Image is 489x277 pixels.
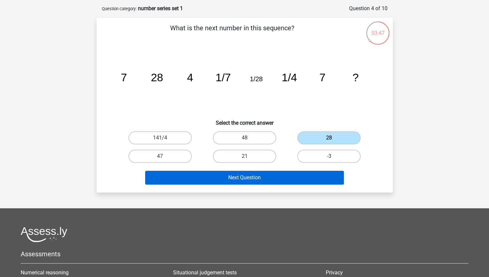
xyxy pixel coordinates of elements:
[107,23,358,43] p: What is the next number in this sequence?
[297,150,361,163] label: -3
[250,75,262,83] tspan: 1/28
[145,171,344,185] button: Next Question
[151,71,163,84] tspan: 28
[349,5,388,13] div: Question 4 of 10
[213,150,276,163] label: 21
[319,71,325,84] tspan: 7
[215,71,231,84] tspan: 1/7
[102,6,137,11] small: Question category:
[213,131,276,144] label: 48
[281,71,297,84] tspan: 1/4
[21,269,69,276] a: Numerical reasoning
[326,269,343,276] a: Privacy
[187,71,193,84] tspan: 4
[297,131,361,144] label: 28
[366,21,390,37] div: 03:47
[21,250,468,258] h5: Assessments
[21,227,67,242] img: Assessly logo
[128,131,192,144] label: 141/4
[352,71,359,84] tspan: ?
[128,150,192,163] label: 47
[107,114,382,126] h6: Select the correct answer
[138,5,183,12] strong: number series set 1
[173,269,237,276] a: Situational judgement tests
[121,71,127,84] tspan: 7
